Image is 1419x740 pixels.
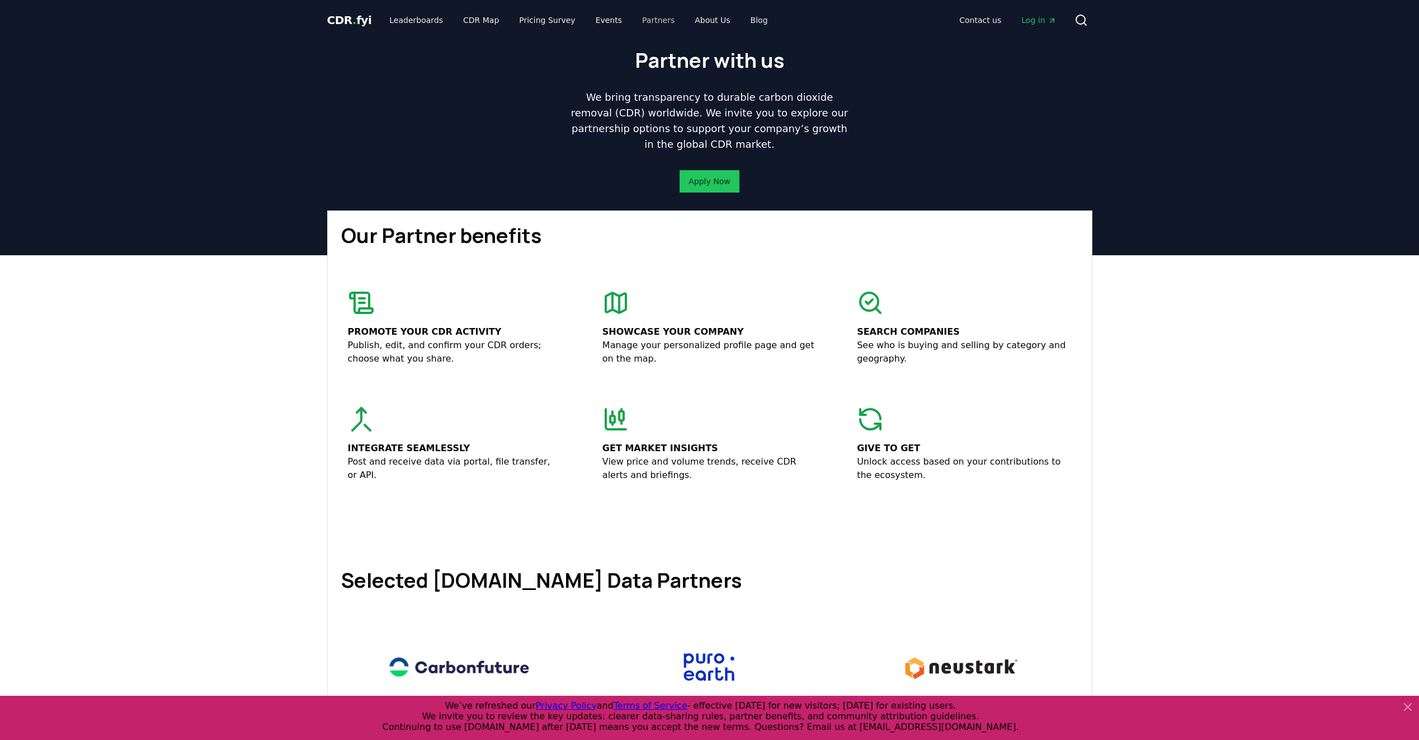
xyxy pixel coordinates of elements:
h1: Partner with us [635,49,784,72]
nav: Main [380,10,776,30]
nav: Main [950,10,1065,30]
img: Carbonfuture logo [379,636,539,698]
a: Apply Now [689,176,730,187]
p: Showcase your company [602,325,817,339]
a: Events [587,10,631,30]
a: Leaderboards [380,10,452,30]
p: We bring transparency to durable carbon dioxide removal (CDR) worldwide. We invite you to explore... [567,90,853,152]
span: Log in [1021,15,1056,26]
a: Partners [633,10,683,30]
p: Manage your personalized profile page and get on the map. [602,339,817,366]
p: Promote your CDR activity [348,325,562,339]
p: Post and receive data via portal, file transfer, or API. [348,455,562,482]
p: Give to get [857,442,1071,455]
a: Log in [1012,10,1065,30]
p: Search companies [857,325,1071,339]
p: Integrate seamlessly [348,442,562,455]
a: Blog [742,10,777,30]
p: Publish, edit, and confirm your CDR orders; choose what you share. [348,339,562,366]
h1: Our Partner benefits [341,224,1078,247]
a: Pricing Survey [510,10,584,30]
p: Get market insights [602,442,817,455]
span: . [352,13,356,27]
h1: Selected [DOMAIN_NAME] Data Partners [341,569,1078,592]
a: Contact us [950,10,1010,30]
p: View price and volume trends, receive CDR alerts and briefings. [602,455,817,482]
p: Unlock access based on your contributions to the ecosystem. [857,455,1071,482]
img: Neustark logo [880,636,1040,698]
img: Puro.earth logo [629,636,789,698]
a: CDR.fyi [327,12,372,28]
p: See who is buying and selling by category and geography. [857,339,1071,366]
span: CDR fyi [327,13,372,27]
button: Apply Now [680,170,739,193]
a: About Us [686,10,739,30]
a: CDR Map [454,10,508,30]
